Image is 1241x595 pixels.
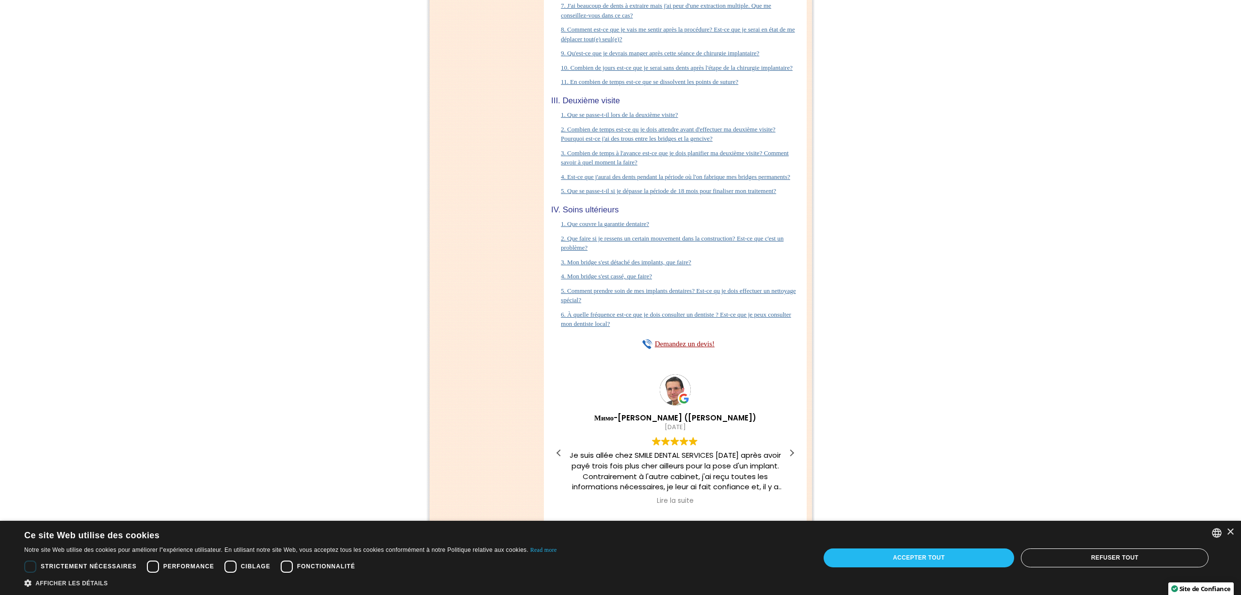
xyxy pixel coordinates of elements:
img: Мимо-Гарсия Груев (Mimo-Garcia Gruev) profile picture [660,374,691,405]
span: Strictement nécessaires [41,562,137,571]
div: Avis suivante [784,446,799,460]
a: 8. Comment est-ce que je vais me sentir après la procédure? Est-ce que je serai en état de me dép... [561,26,795,43]
a: 11. En combien de temps est-ce que se dissolvent les points de suture? [561,78,738,85]
span: Fonctionnalité [297,562,355,571]
a: 3. Combien de temps à l'avance est-ce que je dois planifier ma deuxième visite? Comment savoir à ... [561,149,789,166]
img: Google [670,437,679,446]
span: Ciblage [241,562,270,571]
img: Google [680,437,688,446]
div: Avis précédent [552,446,566,460]
a: 5. Que se passe-t-il si je dépasse la période de 18 mois pour finaliser mon traitement? [561,187,776,194]
img: Google [678,392,690,405]
a: Demandez un devis! [655,340,715,348]
div: [DATE] [569,423,782,432]
a: 1. Que couvre la garantie dentaire? [561,220,649,227]
img: Google [689,437,698,446]
img: icon_callback.gif [641,338,652,350]
div: Afficher les détails [24,578,557,588]
span: Lire la suite [657,497,694,506]
: Notre site Web utilise des cookies pour améliorer l"expérience utilisateur. En utilisant notre si... [24,547,528,553]
a: 9. Qu'est-ce que je devrais manger après cette séance de chirurgie implantaire? [561,49,759,57]
a: 6. À quelle fréquence est-ce que je dois consulter un dentiste ? Est-ce que je peux consulter mon... [561,311,791,328]
img: Google [652,437,661,446]
div: Refuser tout [1021,548,1209,567]
a: 2. Que faire si je ressens un certain mouvement dans la construction? Est-ce que c'est un problème? [561,235,783,252]
a: 7. J'ai beaucoup de dents à extraire mais j'ai peur d'une extraction multiple. Que me conseillez-... [561,2,771,19]
a: 2. Combien de temps est-ce qu je dois attendre avant d'effectuer ma deuxième visite? Pourquoi est... [561,126,776,143]
a: 1. Que se passe-t-il lors de la deuxième visite? [561,111,678,118]
span: Afficher les détails [35,580,108,587]
div: Je suis allée chez SMILE DENTAL SERVICES [DATE] après avoir payé trois fois plus cher ailleurs po... [569,450,782,492]
a: 4. Est-ce que j'aurai des dents pendant la période où l'on fabrique mes bridges permanents? [561,173,790,180]
div: Accepter tout [824,548,1015,567]
span: Performance [163,562,214,571]
a: 3. Mon bridge s'est détaché des implants, que faire? [561,258,691,266]
a: 10. Combien de jours est-ce que je serai sans dents après l'étape de la chirurgie implantaire? [561,64,793,71]
a: Read more, opens a new window [530,547,557,553]
div: Close [1226,529,1234,536]
div: Ce site Web utilise des cookies [24,527,533,541]
a: 4. Mon bridge s'est cassé, que faire? [561,273,652,280]
h3: III. Deuxième visite [551,96,799,105]
img: Google [661,437,670,446]
a: 5. Comment prendre soin de mes implants dentaires? Est-ce qu je dois effectuer un nettoyage spécial? [561,287,796,304]
div: Мимо-[PERSON_NAME] ([PERSON_NAME]) [569,413,782,423]
h3: IV. Soins ultérieurs [551,206,799,214]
